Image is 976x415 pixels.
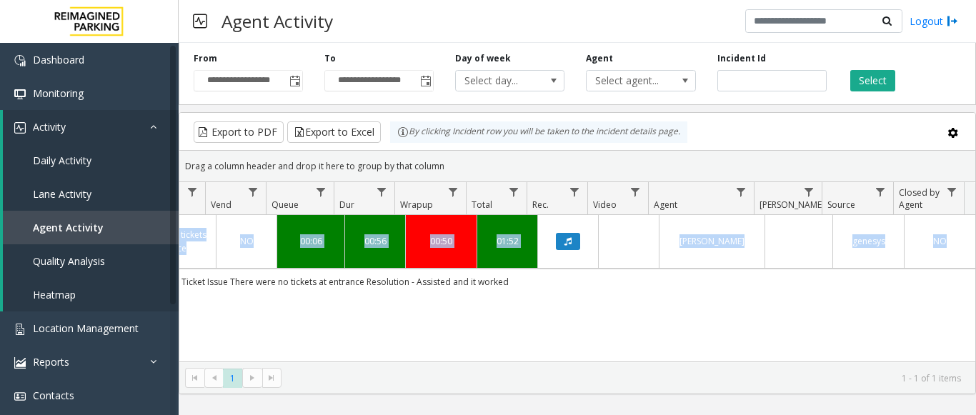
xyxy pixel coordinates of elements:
[312,182,331,201] a: Queue Filter Menu
[193,4,207,39] img: pageIcon
[33,355,69,369] span: Reports
[286,234,336,248] a: 00:06
[290,372,961,384] kendo-pager-info: 1 - 1 of 1 items
[240,235,254,247] span: NO
[194,121,284,143] button: Export to PDF
[3,110,179,144] a: Activity
[565,182,584,201] a: Rec. Filter Menu
[33,389,74,402] span: Contacts
[456,71,542,91] span: Select day...
[14,55,26,66] img: 'icon'
[33,321,139,335] span: Location Management
[654,199,677,211] span: Agent
[33,120,66,134] span: Activity
[244,182,263,201] a: Vend Filter Menu
[272,199,299,211] span: Queue
[33,221,104,234] span: Agent Activity
[842,234,895,248] a: genesys
[444,182,463,201] a: Wrapup Filter Menu
[211,199,231,211] span: Vend
[3,211,179,244] a: Agent Activity
[486,234,529,248] a: 01:52
[287,121,381,143] button: Export to Excel
[717,52,766,65] label: Incident Id
[390,121,687,143] div: By clicking Incident row you will be taken to the incident details page.
[3,177,179,211] a: Lane Activity
[225,234,268,248] a: NO
[913,234,967,248] a: NO
[14,391,26,402] img: 'icon'
[372,182,392,201] a: Dur Filter Menu
[33,187,91,201] span: Lane Activity
[668,234,756,248] a: [PERSON_NAME]
[455,52,511,65] label: Day of week
[339,199,354,211] span: Dur
[397,126,409,138] img: infoIcon.svg
[3,278,179,311] a: Heatmap
[417,71,433,91] span: Toggle popup
[933,235,947,247] span: NO
[827,199,855,211] span: Source
[910,14,958,29] a: Logout
[223,369,242,388] span: Page 1
[179,182,975,361] div: Data table
[14,122,26,134] img: 'icon'
[33,154,91,167] span: Daily Activity
[593,199,617,211] span: Video
[3,244,179,278] a: Quality Analysis
[760,199,825,211] span: [PERSON_NAME]
[532,199,549,211] span: Rec.
[14,89,26,100] img: 'icon'
[871,182,890,201] a: Source Filter Menu
[850,70,895,91] button: Select
[504,182,524,201] a: Total Filter Menu
[324,52,336,65] label: To
[3,144,179,177] a: Daily Activity
[899,186,940,211] span: Closed by Agent
[587,71,673,91] span: Select agent...
[287,71,302,91] span: Toggle popup
[626,182,645,201] a: Video Filter Menu
[586,52,613,65] label: Agent
[214,4,340,39] h3: Agent Activity
[14,357,26,369] img: 'icon'
[33,254,105,268] span: Quality Analysis
[947,14,958,29] img: logout
[400,199,433,211] span: Wrapup
[183,182,202,201] a: Issue Filter Menu
[194,52,217,65] label: From
[33,86,84,100] span: Monitoring
[354,234,397,248] a: 00:56
[472,199,492,211] span: Total
[942,182,962,201] a: Closed by Agent Filter Menu
[14,324,26,335] img: 'icon'
[414,234,468,248] a: 00:50
[33,288,76,301] span: Heatmap
[800,182,819,201] a: Parker Filter Menu
[732,182,751,201] a: Agent Filter Menu
[33,53,84,66] span: Dashboard
[179,154,975,179] div: Drag a column header and drop it here to group by that column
